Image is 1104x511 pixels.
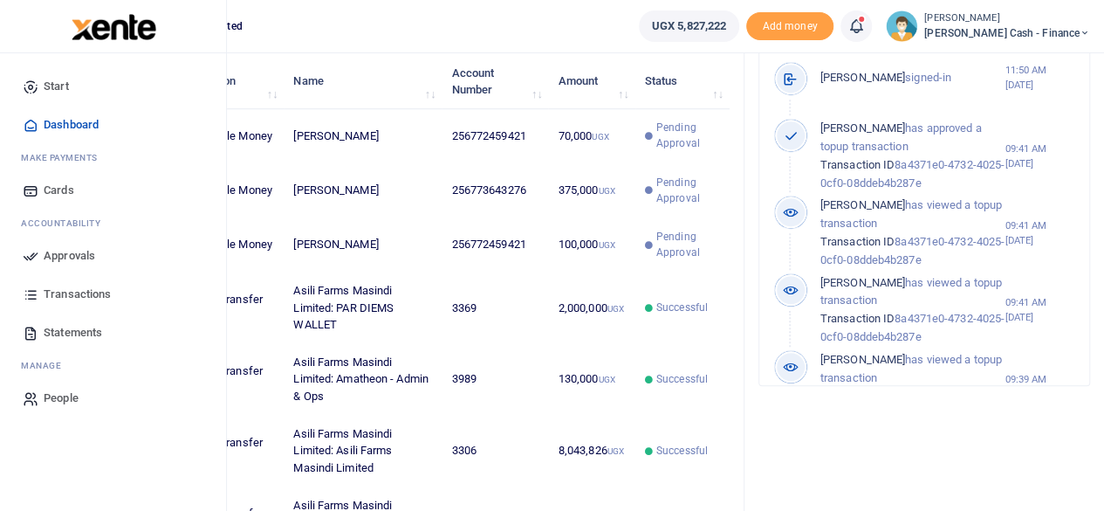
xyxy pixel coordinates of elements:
[14,144,212,171] li: M
[820,69,1005,87] p: signed-in
[639,10,739,42] a: UGX 5,827,222
[632,10,746,42] li: Wallet ballance
[14,106,212,144] a: Dashboard
[14,275,212,314] a: Transactions
[44,182,74,199] span: Cards
[886,10,917,42] img: profile-user
[656,443,708,459] span: Successful
[548,416,634,487] td: 8,043,826
[820,71,905,84] span: [PERSON_NAME]
[820,312,895,325] span: Transaction ID
[1005,63,1075,93] small: 11:50 AM [DATE]
[607,304,624,314] small: UGX
[14,237,212,275] a: Approvals
[44,78,69,95] span: Start
[1005,295,1075,325] small: 09:41 AM [DATE]
[886,10,1090,42] a: profile-user [PERSON_NAME] [PERSON_NAME] Cash - Finance
[746,12,833,41] li: Toup your wallet
[548,109,634,163] td: 70,000
[14,67,212,106] a: Start
[442,109,548,163] td: 256772459421
[72,14,156,40] img: logo-large
[656,175,720,206] span: Pending Approval
[656,229,720,260] span: Pending Approval
[656,371,708,387] span: Successful
[70,19,156,32] a: logo-small logo-large logo-large
[924,25,1090,41] span: [PERSON_NAME] Cash - Finance
[14,171,212,210] a: Cards
[548,218,634,272] td: 100,000
[548,273,634,344] td: 2,000,000
[820,276,905,289] span: [PERSON_NAME]
[607,446,624,456] small: UGX
[548,163,634,218] td: 375,000
[284,344,442,416] td: Asili Farms Masindi Limited: Amatheon - Admin & Ops
[30,359,62,372] span: anage
[820,353,905,366] span: [PERSON_NAME]
[284,109,442,163] td: [PERSON_NAME]
[820,121,905,135] span: [PERSON_NAME]
[14,379,212,418] a: People
[635,54,730,108] th: Status: activate to sort column ascending
[284,273,442,344] td: Asili Farms Masindi Limited: PAR DIEMS WALLET
[548,54,634,108] th: Amount: activate to sort column ascending
[44,390,79,407] span: People
[284,163,442,218] td: [PERSON_NAME]
[548,344,634,416] td: 130,000
[14,210,212,237] li: Ac
[442,344,548,416] td: 3989
[598,240,614,250] small: UGX
[442,273,548,344] td: 3369
[820,235,895,248] span: Transaction ID
[14,314,212,352] a: Statements
[34,217,100,230] span: countability
[1005,218,1075,248] small: 09:41 AM [DATE]
[924,11,1090,26] small: [PERSON_NAME]
[44,116,99,134] span: Dashboard
[598,186,614,196] small: UGX
[820,351,1005,424] p: has viewed a topup transaction 8a4371e0-4732-4025-0cf0-08ddeb4b287e
[746,12,833,41] span: Add money
[14,352,212,379] li: M
[656,120,720,151] span: Pending Approval
[442,163,548,218] td: 256773643276
[442,416,548,487] td: 3306
[1005,142,1075,171] small: 09:41 AM [DATE]
[284,416,442,487] td: Asili Farms Masindi Limited: Asili Farms Masindi Limited
[44,324,102,342] span: Statements
[592,132,608,142] small: UGX
[746,18,833,31] a: Add money
[820,274,1005,347] p: has viewed a topup transaction 8a4371e0-4732-4025-0cf0-08ddeb4b287e
[44,286,111,303] span: Transactions
[1005,372,1075,402] small: 09:39 AM [DATE]
[442,54,548,108] th: Account Number: activate to sort column ascending
[820,198,905,211] span: [PERSON_NAME]
[820,120,1005,192] p: has approved a topup transaction 8a4371e0-4732-4025-0cf0-08ddeb4b287e
[44,247,95,265] span: Approvals
[820,197,1005,269] p: has viewed a topup transaction 8a4371e0-4732-4025-0cf0-08ddeb4b287e
[30,151,98,164] span: ake Payments
[820,158,895,171] span: Transaction ID
[442,218,548,272] td: 256772459421
[284,218,442,272] td: [PERSON_NAME]
[284,54,442,108] th: Name: activate to sort column ascending
[656,300,708,315] span: Successful
[598,375,614,384] small: UGX
[652,17,726,35] span: UGX 5,827,222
